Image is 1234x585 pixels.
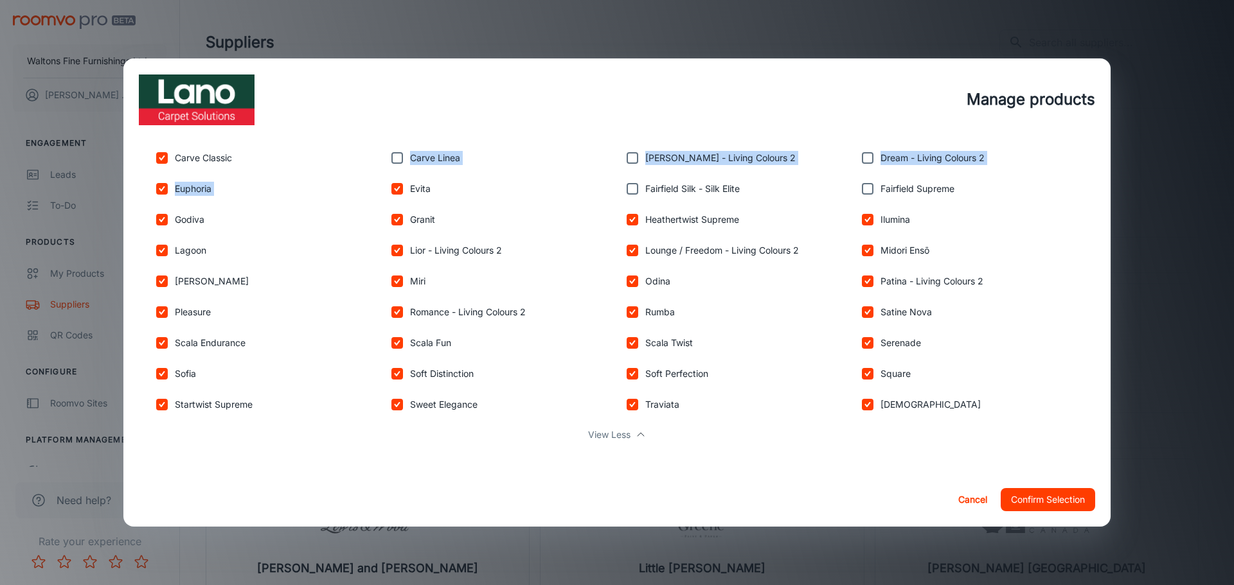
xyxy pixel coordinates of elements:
[645,305,675,319] p: Rumba
[410,182,431,196] p: Evita
[410,305,526,319] p: Romance - Living Colours 2
[175,305,211,319] p: Pleasure
[410,336,451,350] p: Scala Fun
[1001,488,1095,511] button: Confirm Selection
[175,151,232,165] p: Carve Classic
[410,243,502,258] p: Lior - Living Colours 2
[588,428,630,442] p: View Less
[881,243,929,258] p: Midori Ensō
[175,397,253,412] p: Startwist Supreme
[881,274,983,288] p: Patina - Living Colours 2
[139,74,255,125] img: vendor_logo_square_en-us.jpg
[410,274,425,288] p: Miri
[175,274,249,288] p: [PERSON_NAME]
[645,182,740,196] p: Fairfield Silk - Silk Elite
[175,213,204,227] p: Godiva
[881,336,921,350] p: Serenade
[645,151,796,165] p: [PERSON_NAME] - Living Colours 2
[175,336,246,350] p: Scala Endurance
[645,274,670,288] p: Odina
[410,213,435,227] p: Granit
[410,151,460,165] p: Carve Linea
[410,397,478,412] p: Sweet Elegance
[881,151,985,165] p: Dream - Living Colours 2
[645,243,799,258] p: Lounge / Freedom - Living Colours 2
[967,88,1095,111] h4: Manage products
[175,243,206,258] p: Lagoon
[952,488,993,511] button: Cancel
[645,336,693,350] p: Scala Twist
[881,305,932,319] p: Satine Nova
[645,213,739,227] p: Heathertwist Supreme
[881,397,981,412] p: [DEMOGRAPHIC_DATA]
[881,367,911,381] p: Square
[175,367,196,381] p: Sofia
[881,213,910,227] p: Ilumina
[645,367,708,381] p: Soft Perfection
[645,397,679,412] p: Traviata
[410,367,474,381] p: Soft Distinction
[175,182,211,196] p: Euphoria
[881,182,954,196] p: Fairfield Supreme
